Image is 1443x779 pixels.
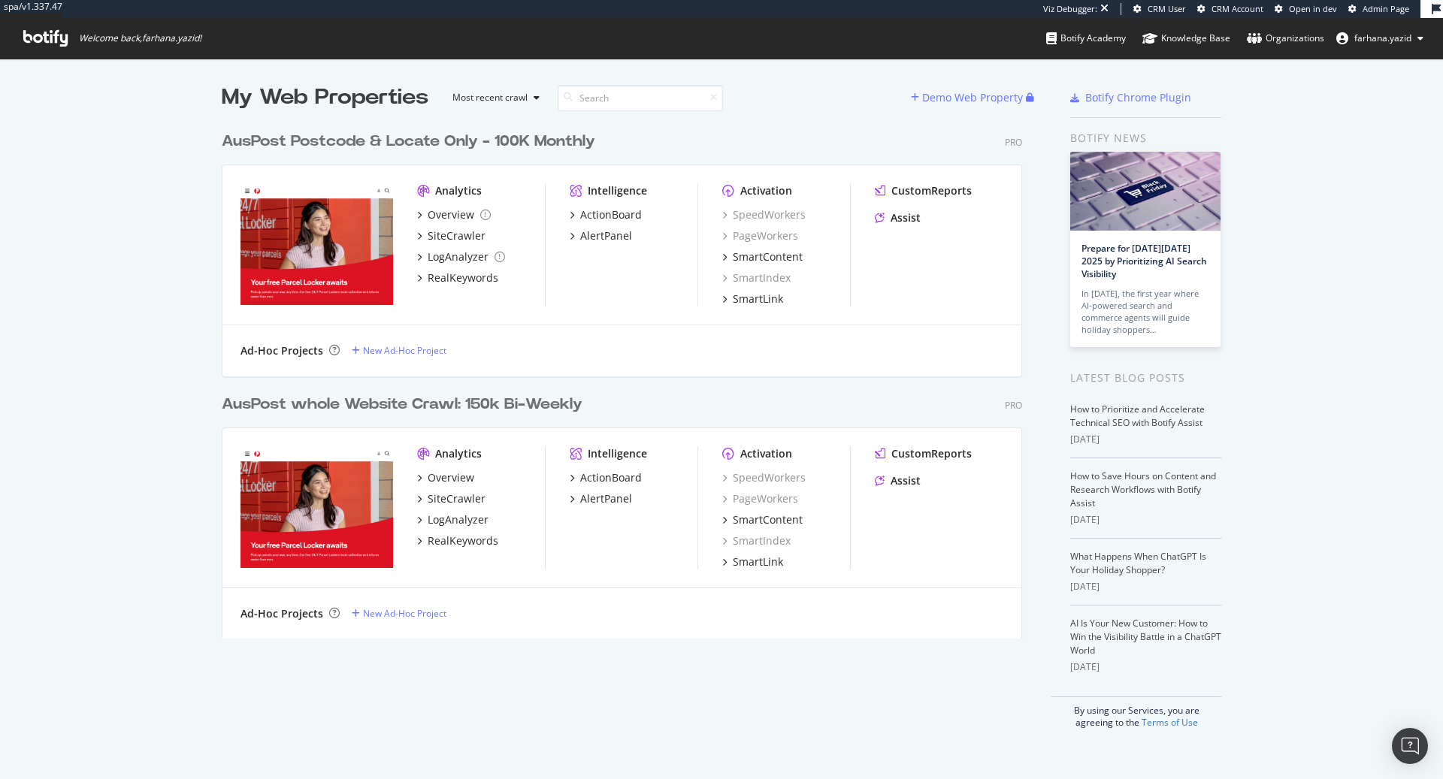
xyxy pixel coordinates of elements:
div: Intelligence [588,446,647,461]
div: [DATE] [1070,433,1221,446]
div: Organizations [1247,31,1324,46]
div: Botify Chrome Plugin [1085,90,1191,105]
a: Knowledge Base [1142,18,1230,59]
a: SpeedWorkers [722,207,806,222]
a: Organizations [1247,18,1324,59]
div: New Ad-Hoc Project [363,344,446,357]
div: CustomReports [891,183,972,198]
button: farhana.yazid [1324,26,1435,50]
a: ActionBoard [570,470,642,485]
a: SiteCrawler [417,491,486,506]
div: Analytics [435,446,482,461]
a: How to Prioritize and Accelerate Technical SEO with Botify Assist [1070,403,1205,429]
a: Open in dev [1275,3,1337,15]
a: SmartIndex [722,533,791,548]
a: RealKeywords [417,270,498,285]
a: LogAnalyzer [417,249,505,264]
div: Overview [428,470,474,485]
span: Open in dev [1289,3,1337,14]
a: AusPost whole Website Crawl: 150k Bi-Weekly [222,394,588,415]
button: Most recent crawl [440,86,546,110]
span: CRM Account [1212,3,1263,14]
div: Activation [740,446,792,461]
div: Most recent crawl [452,93,528,102]
div: Botify Academy [1046,31,1126,46]
a: LogAnalyzer [417,512,489,527]
div: RealKeywords [428,270,498,285]
a: AlertPanel [570,491,632,506]
a: SiteCrawler [417,228,486,243]
div: In [DATE], the first year where AI-powered search and commerce agents will guide holiday shoppers… [1081,288,1209,336]
div: SiteCrawler [428,228,486,243]
div: Intelligence [588,183,647,198]
a: New Ad-Hoc Project [352,607,446,620]
div: SmartContent [733,512,803,527]
div: Botify news [1070,130,1221,146]
div: Pro [1005,399,1022,412]
div: Activation [740,183,792,198]
a: What Happens When ChatGPT Is Your Holiday Shopper? [1070,550,1206,576]
a: Terms of Use [1142,716,1198,729]
div: Assist [891,210,921,225]
div: By using our Services, you are agreeing to the [1051,696,1221,729]
div: Knowledge Base [1142,31,1230,46]
a: ActionBoard [570,207,642,222]
a: Demo Web Property [911,91,1026,104]
span: farhana.yazid [1354,32,1411,44]
div: RealKeywords [428,533,498,548]
div: Analytics [435,183,482,198]
a: AusPost Postcode & Locate Only - 100K Monthly [222,131,601,152]
a: CRM User [1133,3,1186,15]
div: AlertPanel [580,228,632,243]
div: [DATE] [1070,580,1221,593]
a: How to Save Hours on Content and Research Workflows with Botify Assist [1070,470,1216,509]
a: AI Is Your New Customer: How to Win the Visibility Battle in a ChatGPT World [1070,617,1221,657]
div: Latest Blog Posts [1070,370,1221,386]
a: Overview [417,470,474,485]
div: New Ad-Hoc Project [363,607,446,620]
img: Prepare for Black Friday 2025 by Prioritizing AI Search Visibility [1070,152,1221,231]
a: SmartContent [722,249,803,264]
div: My Web Properties [222,83,428,113]
a: Botify Chrome Plugin [1070,90,1191,105]
div: ActionBoard [580,207,642,222]
a: New Ad-Hoc Project [352,344,446,357]
div: Assist [891,473,921,488]
a: RealKeywords [417,533,498,548]
div: SmartContent [733,249,803,264]
div: AlertPanel [580,491,632,506]
div: Open Intercom Messenger [1392,728,1428,764]
div: Viz Debugger: [1043,3,1097,15]
a: SmartLink [722,291,783,306]
a: Prepare for [DATE][DATE] 2025 by Prioritizing AI Search Visibility [1081,242,1207,280]
div: [DATE] [1070,660,1221,674]
a: Assist [875,473,921,488]
a: SmartContent [722,512,803,527]
div: [DATE] [1070,513,1221,527]
a: PageWorkers [722,228,798,243]
div: ActionBoard [580,470,642,485]
a: SmartLink [722,554,783,569]
div: Overview [428,207,474,222]
div: LogAnalyzer [428,249,489,264]
a: Botify Academy [1046,18,1126,59]
a: SpeedWorkers [722,470,806,485]
a: Assist [875,210,921,225]
button: Demo Web Property [911,86,1026,110]
span: Admin Page [1363,3,1409,14]
a: CustomReports [875,183,972,198]
div: AusPost Postcode & Locate Only - 100K Monthly [222,131,595,152]
div: SmartLink [733,554,783,569]
div: PageWorkers [722,491,798,506]
img: startrack.com.au [240,183,393,305]
div: CustomReports [891,446,972,461]
a: Overview [417,207,491,222]
div: SmartLink [733,291,783,306]
img: auspost.com.au [240,446,393,568]
a: Admin Page [1348,3,1409,15]
a: CRM Account [1197,3,1263,15]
